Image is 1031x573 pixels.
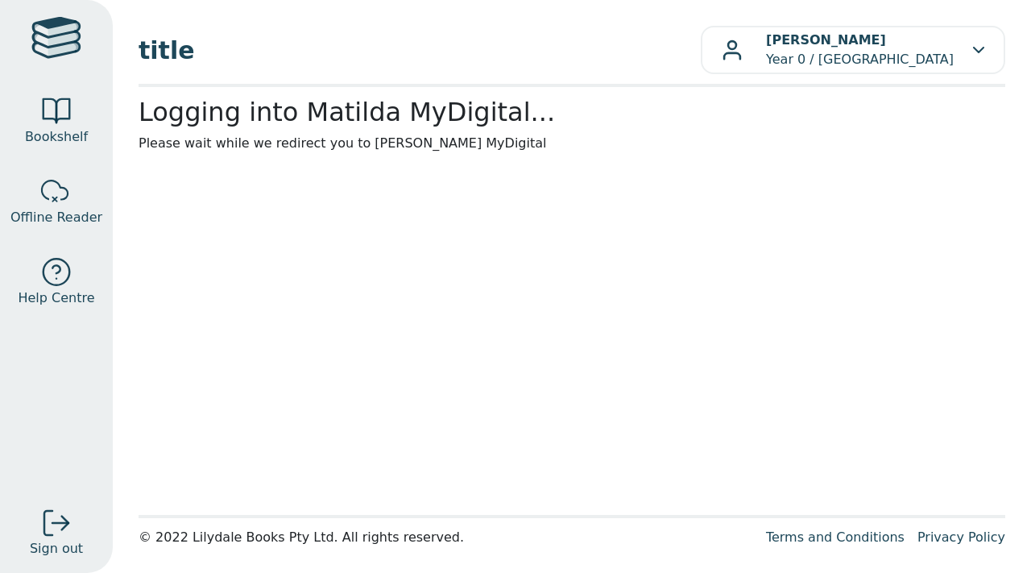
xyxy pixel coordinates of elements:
a: Terms and Conditions [766,529,905,545]
a: Privacy Policy [917,529,1005,545]
span: Sign out [30,539,83,558]
span: Bookshelf [25,127,88,147]
div: © 2022 Lilydale Books Pty Ltd. All rights reserved. [139,528,753,547]
p: Year 0 / [GEOGRAPHIC_DATA] [766,31,954,69]
button: [PERSON_NAME]Year 0 / [GEOGRAPHIC_DATA] [701,26,1005,74]
span: Offline Reader [10,208,102,227]
b: [PERSON_NAME] [766,32,886,48]
p: Please wait while we redirect you to [PERSON_NAME] MyDigital [139,134,1005,153]
h2: Logging into Matilda MyDigital... [139,97,1005,127]
span: Help Centre [18,289,94,308]
span: title [139,32,701,69]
